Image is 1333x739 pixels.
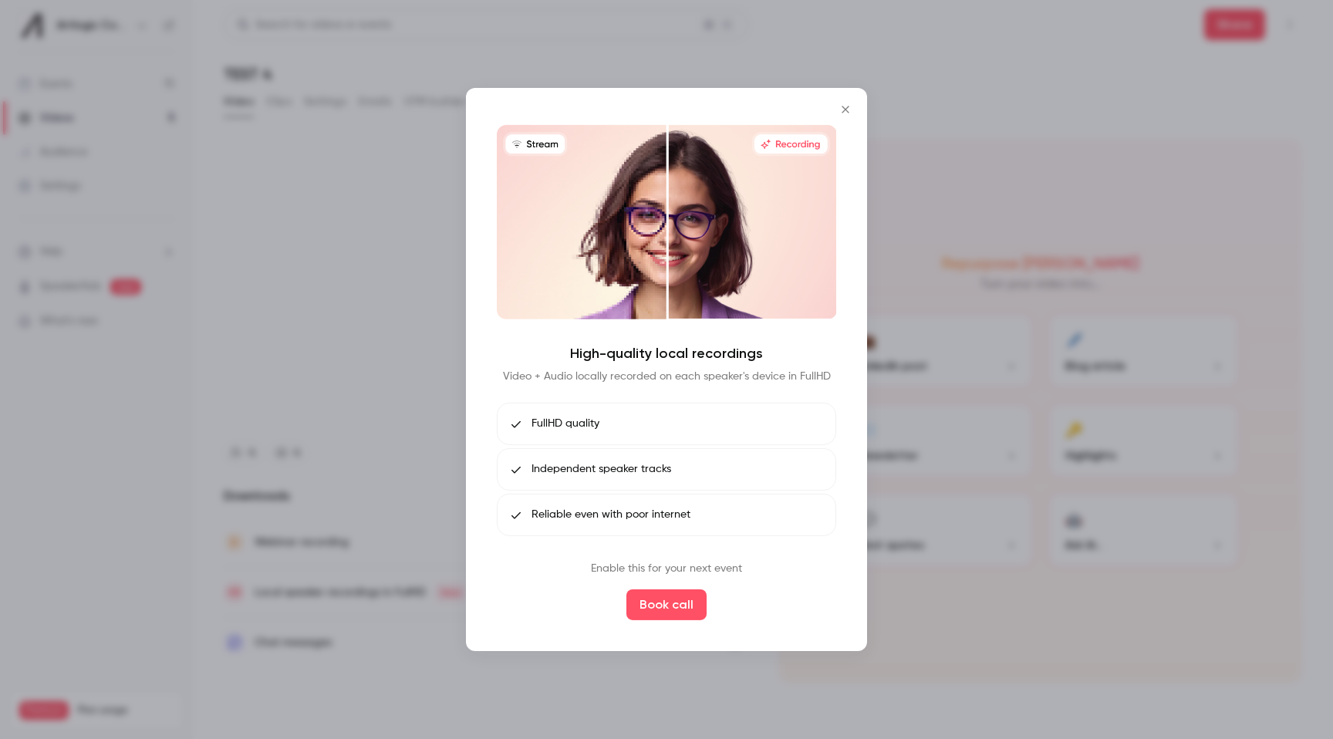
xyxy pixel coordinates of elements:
span: Independent speaker tracks [532,461,671,477]
span: Reliable even with poor internet [532,507,690,523]
span: FullHD quality [532,416,599,432]
p: Enable this for your next event [591,561,742,577]
p: Video + Audio locally recorded on each speaker's device in FullHD [503,369,831,384]
h4: High-quality local recordings [570,344,763,363]
button: Book call [626,589,707,620]
button: Close [830,94,861,125]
